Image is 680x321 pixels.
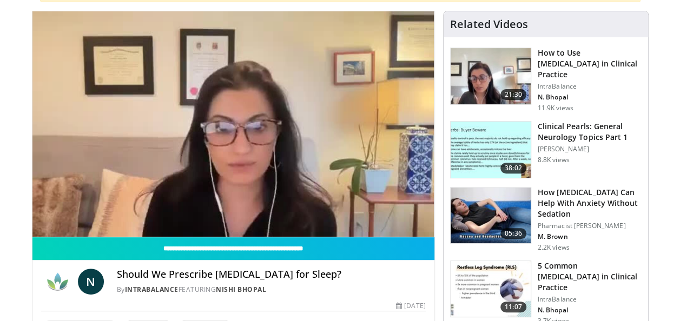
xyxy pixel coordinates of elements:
[117,269,426,280] h4: Should We Prescribe [MEDICAL_DATA] for Sleep?
[117,285,426,295] div: By FEATURING
[538,156,570,164] p: 8.8K views
[450,18,528,31] h4: Related Videos
[451,261,531,317] img: e41a58fc-c8b3-4e06-accc-3dd0b2ae14cc.150x105_q85_crop-smart_upscale.jpg
[538,260,642,293] h3: 5 Common [MEDICAL_DATA] in Clinical Practice
[396,301,425,311] div: [DATE]
[450,121,642,178] a: 38:02 Clinical Pearls: General Neurology Topics Part 1 [PERSON_NAME] 8.8K views
[78,269,104,295] a: N
[538,145,642,153] p: [PERSON_NAME]
[500,89,526,100] span: 21:30
[451,188,531,244] img: 7bfe4765-2bdb-4a7e-8d24-83e30517bd33.150x105_q85_crop-smart_upscale.jpg
[538,121,642,143] h3: Clinical Pearls: General Neurology Topics Part 1
[500,302,526,312] span: 11:07
[450,187,642,252] a: 05:36 How [MEDICAL_DATA] Can Help With Anxiety Without Sedation Pharmacist [PERSON_NAME] M. Brown...
[451,122,531,178] img: 91ec4e47-6cc3-4d45-a77d-be3eb23d61cb.150x105_q85_crop-smart_upscale.jpg
[538,48,642,80] h3: How to Use [MEDICAL_DATA] in Clinical Practice
[538,306,642,315] p: N. Bhopal
[538,243,570,252] p: 2.2K views
[538,232,642,241] p: M. Brown
[32,11,434,237] video-js: Video Player
[450,48,642,112] a: 21:30 How to Use [MEDICAL_DATA] in Clinical Practice IntraBalance N. Bhopal 11.9K views
[538,93,642,102] p: N. Bhopal
[41,269,74,295] img: IntraBalance
[538,295,642,304] p: IntraBalance
[500,163,526,173] span: 38:02
[538,222,642,230] p: Pharmacist [PERSON_NAME]
[500,228,526,239] span: 05:36
[538,187,642,219] h3: How [MEDICAL_DATA] Can Help With Anxiety Without Sedation
[125,285,179,294] a: IntraBalance
[216,285,266,294] a: Nishi Bhopal
[538,82,642,91] p: IntraBalance
[451,48,531,104] img: 662646f3-24dc-48fd-91cb-7f13467e765c.150x105_q85_crop-smart_upscale.jpg
[538,104,573,112] p: 11.9K views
